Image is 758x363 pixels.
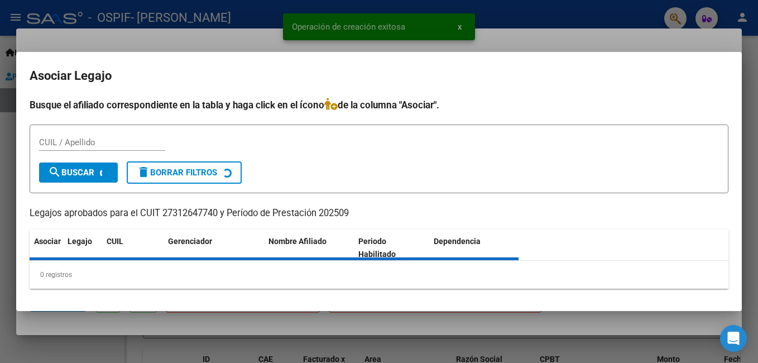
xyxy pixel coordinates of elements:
p: Legajos aprobados para el CUIT 27312647740 y Período de Prestación 202509 [30,207,728,221]
mat-icon: delete [137,165,150,179]
datatable-header-cell: Periodo Habilitado [354,230,429,266]
datatable-header-cell: Nombre Afiliado [264,230,354,266]
datatable-header-cell: Dependencia [429,230,519,266]
mat-icon: search [48,165,61,179]
span: Nombre Afiliado [268,237,327,246]
span: Legajo [68,237,92,246]
h2: Asociar Legajo [30,65,728,87]
button: Buscar [39,163,118,183]
span: Dependencia [434,237,481,246]
span: Borrar Filtros [137,168,217,178]
span: CUIL [107,237,123,246]
span: Buscar [48,168,94,178]
span: Asociar [34,237,61,246]
datatable-header-cell: Legajo [63,230,102,266]
h4: Busque el afiliado correspondiente en la tabla y haga click en el ícono de la columna "Asociar". [30,98,728,112]
div: 0 registros [30,261,728,289]
datatable-header-cell: Asociar [30,230,63,266]
button: Borrar Filtros [127,161,242,184]
datatable-header-cell: Gerenciador [164,230,264,266]
span: Periodo Habilitado [358,237,396,259]
datatable-header-cell: CUIL [102,230,164,266]
div: Open Intercom Messenger [720,325,747,352]
span: Gerenciador [168,237,212,246]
